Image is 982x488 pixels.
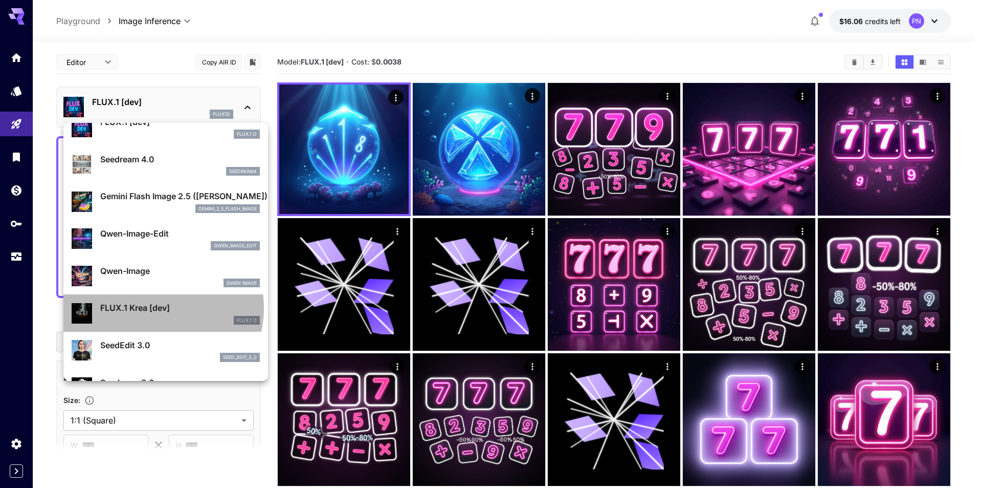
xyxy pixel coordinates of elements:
[100,190,260,202] p: Gemini Flash Image 2.5 ([PERSON_NAME])
[100,376,260,389] p: Seedream 3.0
[72,223,260,254] div: Qwen-Image-Editqwen_image_edit
[100,302,260,314] p: FLUX.1 Krea [dev]
[100,265,260,277] p: Qwen-Image
[72,261,260,292] div: Qwen-ImageQwen Image
[223,354,257,361] p: seed_edit_3_0
[100,227,260,240] p: Qwen-Image-Edit
[72,149,260,180] div: Seedream 4.0seedream4
[237,317,257,324] p: FLUX.1 D
[72,186,260,217] div: Gemini Flash Image 2.5 ([PERSON_NAME])gemini_2_5_flash_image
[72,372,260,404] div: Seedream 3.0
[100,339,260,351] p: SeedEdit 3.0
[227,280,257,287] p: Qwen Image
[72,112,260,143] div: FLUX.1 [dev]FLUX.1 D
[198,205,257,213] p: gemini_2_5_flash_image
[72,298,260,329] div: FLUX.1 Krea [dev]FLUX.1 D
[100,153,260,165] p: Seedream 4.0
[72,335,260,366] div: SeedEdit 3.0seed_edit_3_0
[229,168,257,175] p: seedream4
[214,242,257,249] p: qwen_image_edit
[237,131,257,138] p: FLUX.1 D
